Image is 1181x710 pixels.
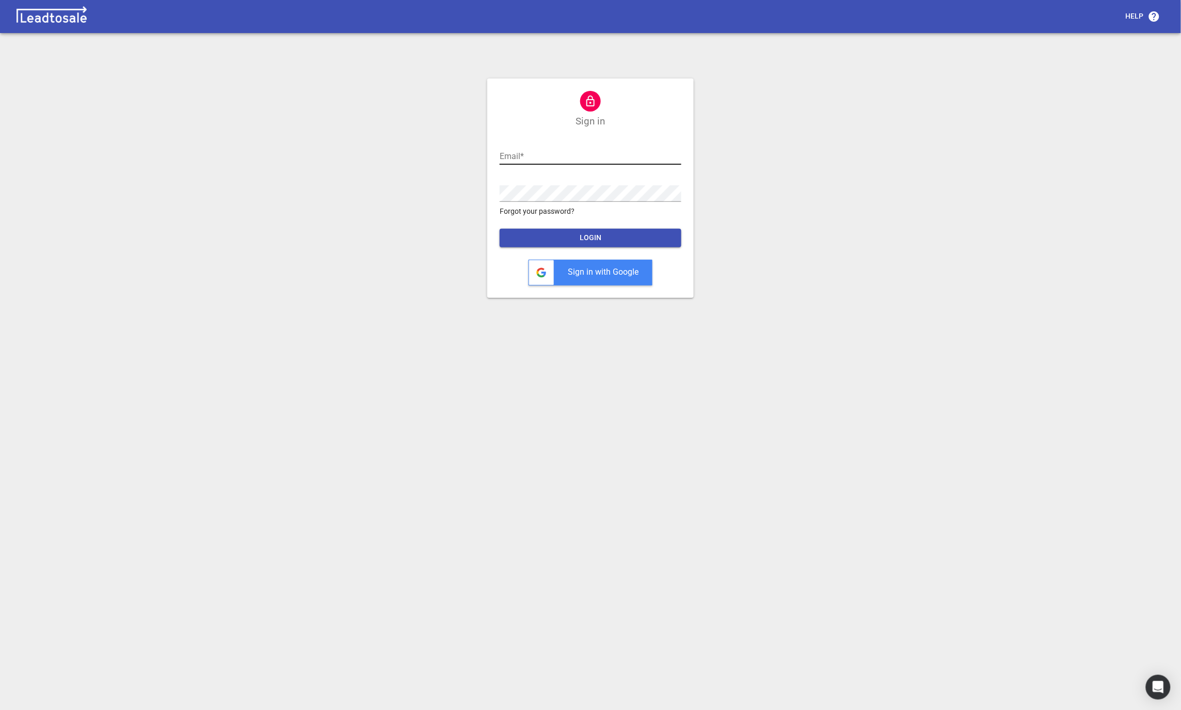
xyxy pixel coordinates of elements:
[508,233,673,243] span: LOGIN
[12,6,91,27] img: logo
[500,229,681,247] button: LOGIN
[576,116,605,128] h1: Sign in
[500,206,681,217] a: Forgot your password?
[1126,11,1144,22] p: Help
[1146,675,1171,700] div: Open Intercom Messenger
[568,267,639,277] span: Sign in with Google
[500,148,681,165] input: Email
